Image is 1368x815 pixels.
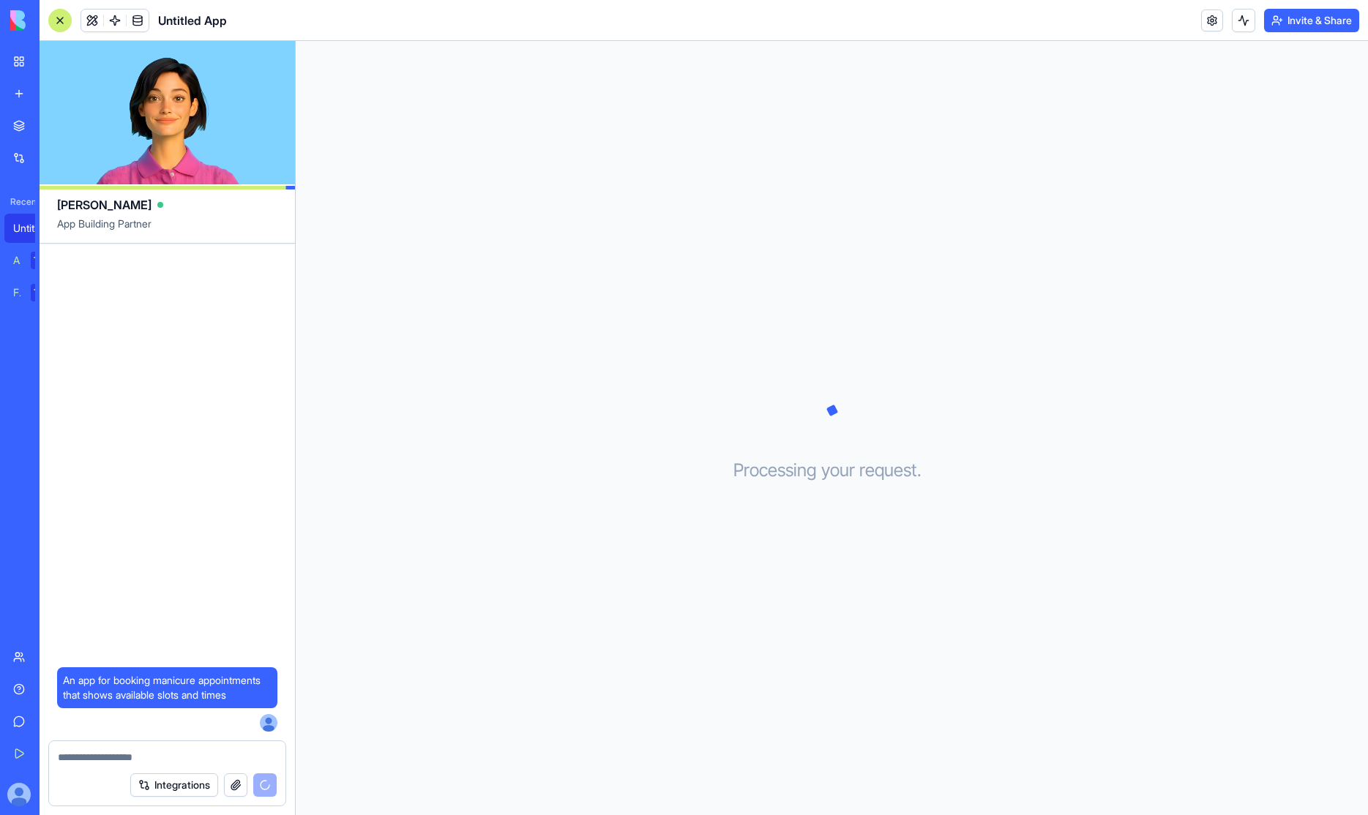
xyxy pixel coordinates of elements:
[57,196,152,214] span: [PERSON_NAME]
[31,252,54,269] div: TRY
[10,10,101,31] img: logo
[130,773,218,797] button: Integrations
[57,217,277,243] span: App Building Partner
[31,284,54,301] div: TRY
[917,459,922,482] span: .
[4,196,35,208] span: Recent
[260,714,277,732] img: ACg8ocJuGs49y3r93j9vCTjW0Dsz6tWjS8zLL3QneHxAv-ebQ5nGLg=s96-c
[158,12,227,29] span: Untitled App
[13,221,54,236] div: Untitled App
[13,285,20,300] div: Feedback Form
[4,214,63,243] a: Untitled App
[63,673,272,702] span: An app for booking manicure appointments that shows available slots and times
[733,459,930,482] h3: Processing your request
[13,253,20,268] div: AI Logo Generator
[4,246,63,275] a: AI Logo GeneratorTRY
[7,783,31,806] img: ACg8ocJuGs49y3r93j9vCTjW0Dsz6tWjS8zLL3QneHxAv-ebQ5nGLg=s96-c
[1264,9,1359,32] button: Invite & Share
[4,278,63,307] a: Feedback FormTRY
